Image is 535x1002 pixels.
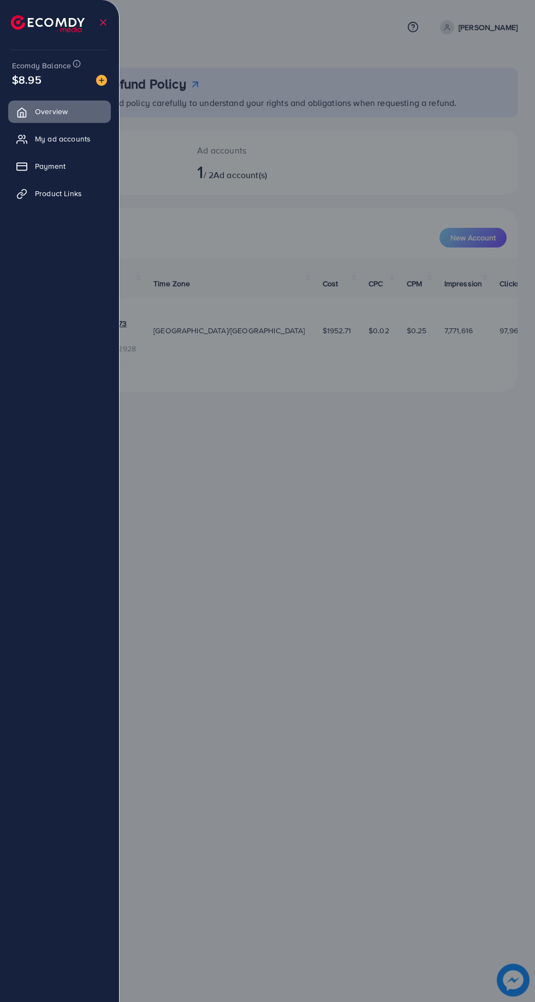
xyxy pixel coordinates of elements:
span: Product Links [35,188,82,199]
img: logo [11,15,85,32]
span: My ad accounts [35,133,91,144]
span: $8.95 [12,72,41,87]
span: Ecomdy Balance [12,60,71,71]
a: Product Links [8,182,111,204]
img: image [96,75,107,86]
a: My ad accounts [8,128,111,150]
a: Payment [8,155,111,177]
span: Overview [35,106,68,117]
span: Payment [35,161,66,172]
a: Overview [8,101,111,122]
